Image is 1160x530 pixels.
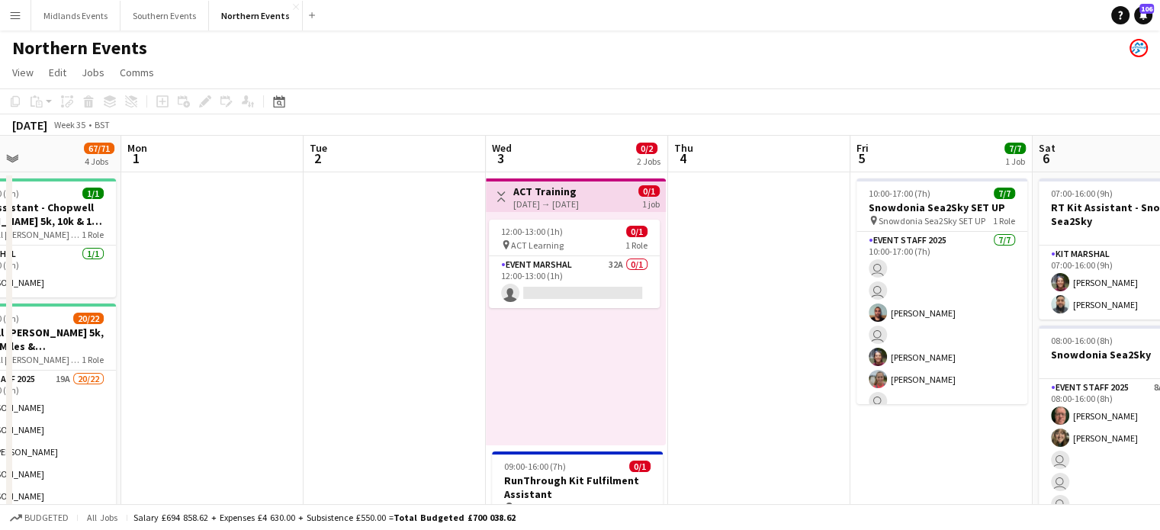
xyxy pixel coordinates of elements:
[49,66,66,79] span: Edit
[82,66,104,79] span: Jobs
[114,63,160,82] a: Comms
[1139,4,1154,14] span: 106
[31,1,120,31] button: Midlands Events
[12,66,34,79] span: View
[84,512,120,523] span: All jobs
[209,1,303,31] button: Northern Events
[120,66,154,79] span: Comms
[43,63,72,82] a: Edit
[133,512,516,523] div: Salary £694 858.62 + Expenses £4 630.00 + Subsistence £550.00 =
[1129,39,1148,57] app-user-avatar: RunThrough Events
[1134,6,1152,24] a: 106
[95,119,110,130] div: BST
[6,63,40,82] a: View
[50,119,88,130] span: Week 35
[120,1,209,31] button: Southern Events
[24,512,69,523] span: Budgeted
[8,509,71,526] button: Budgeted
[394,512,516,523] span: Total Budgeted £700 038.62
[76,63,111,82] a: Jobs
[12,117,47,133] div: [DATE]
[12,37,147,59] h1: Northern Events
